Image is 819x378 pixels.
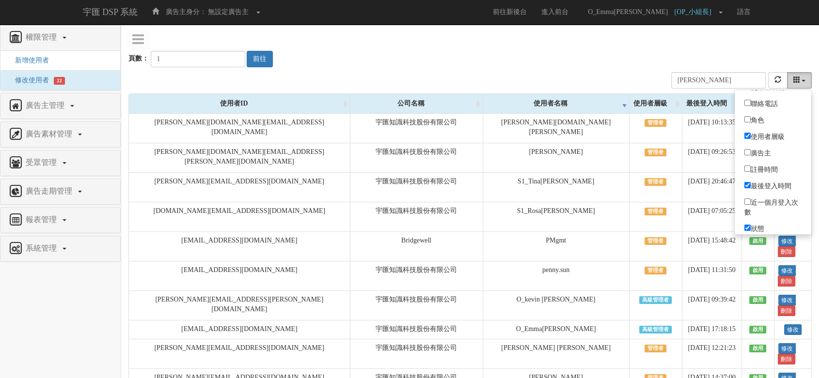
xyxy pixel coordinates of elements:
[8,57,49,64] a: 新增使用者
[8,241,113,257] a: 系統管理
[787,72,812,89] button: columns
[744,100,751,106] input: 聯絡電話
[630,94,682,113] div: 使用者層級
[208,8,249,15] span: 無設定廣告主
[8,155,113,171] a: 受眾管理
[350,261,483,291] td: 宇匯知識科技股份有限公司
[744,182,751,188] input: 最後登入時間
[778,343,796,354] a: 修改
[483,261,629,291] td: penny.sun
[749,237,766,245] span: 啟用
[350,114,483,143] td: 宇匯知識科技股份有限公司
[350,232,483,261] td: Bridgewell
[54,77,65,85] span: 22
[483,291,629,320] td: O_kevin [PERSON_NAME]
[682,232,741,261] td: [DATE] 15:48:42
[23,101,69,109] span: 廣告主管理
[645,149,667,156] span: 管理者
[778,236,796,246] a: 修改
[129,114,350,143] td: [PERSON_NAME][DOMAIN_NAME][EMAIL_ADDRESS][DOMAIN_NAME]
[744,149,751,155] input: 廣告主
[128,54,149,63] label: 頁數：
[744,116,751,122] input: 角色
[483,114,629,143] td: [PERSON_NAME][DOMAIN_NAME][PERSON_NAME]
[483,94,629,113] div: 使用者名稱
[8,184,113,199] a: 廣告走期管理
[735,179,811,193] label: 最後登入時間
[744,198,751,205] input: 近一個月登入次數
[778,246,795,257] a: 刪除
[645,345,667,352] span: 管理者
[682,339,741,369] td: [DATE] 12:21:23
[682,291,741,320] td: [DATE] 09:39:42
[8,212,113,228] a: 報表管理
[744,225,751,231] input: 狀態
[129,261,350,291] td: [EMAIL_ADDRESS][DOMAIN_NAME]
[23,244,62,252] span: 系統管理
[645,208,667,215] span: 管理者
[749,326,766,333] span: 啟用
[682,202,741,232] td: [DATE] 07:05:25
[778,265,796,276] a: 修改
[645,237,667,245] span: 管理者
[8,76,49,84] a: 修改使用者
[682,143,741,173] td: [DATE] 09:26:53
[645,119,667,127] span: 管理者
[674,8,716,15] span: [OP_小組長]
[749,345,766,352] span: 啟用
[639,296,672,304] span: 高級管理者
[247,51,273,67] button: 前往
[166,8,206,15] span: 廣告主身分：
[129,320,350,339] td: [EMAIL_ADDRESS][DOMAIN_NAME]
[682,320,741,339] td: [DATE] 17:18:15
[735,129,811,143] label: 使用者層級
[749,267,766,274] span: 啟用
[483,320,629,339] td: O_Emma[PERSON_NAME]
[23,158,62,166] span: 受眾管理
[778,276,795,287] a: 刪除
[778,305,795,316] a: 刪除
[639,326,672,333] span: 高級管理者
[8,127,113,142] a: 廣告素材管理
[778,295,796,305] a: 修改
[129,143,350,173] td: [PERSON_NAME][DOMAIN_NAME][EMAIL_ADDRESS][PERSON_NAME][DOMAIN_NAME]
[350,202,483,232] td: 宇匯知識科技股份有限公司
[735,113,811,127] label: 角色
[735,221,811,235] label: 狀態
[483,232,629,261] td: PMgmt
[749,296,766,304] span: 啟用
[483,173,629,202] td: S1_Tina[PERSON_NAME]
[744,133,751,139] input: 使用者層級
[129,291,350,320] td: [PERSON_NAME][EMAIL_ADDRESS][PERSON_NAME][DOMAIN_NAME]
[129,94,350,113] div: 使用者ID
[350,339,483,369] td: 宇匯知識科技股份有限公司
[129,202,350,232] td: [DOMAIN_NAME][EMAIL_ADDRESS][DOMAIN_NAME]
[350,320,483,339] td: 宇匯知識科技股份有限公司
[735,162,811,176] label: 註冊時間
[483,202,629,232] td: S1_Rosa[PERSON_NAME]
[671,72,766,89] input: Search
[23,130,77,138] span: 廣告素材管理
[350,173,483,202] td: 宇匯知識科技股份有限公司
[682,173,741,202] td: [DATE] 20:46:47
[682,114,741,143] td: [DATE] 10:13:35
[350,291,483,320] td: 宇匯知識科技股份有限公司
[744,166,751,172] input: 註冊時間
[129,173,350,202] td: [PERSON_NAME][EMAIL_ADDRESS][DOMAIN_NAME]
[350,94,483,113] div: 公司名稱
[735,146,811,160] label: 廣告主
[682,261,741,291] td: [DATE] 11:31:50
[129,339,350,369] td: [PERSON_NAME][EMAIL_ADDRESS][DOMAIN_NAME]
[645,178,667,186] span: 管理者
[787,72,812,89] div: Columns
[8,98,113,114] a: 廣告主管理
[8,30,113,45] a: 權限管理
[735,96,811,110] label: 聯絡電話
[23,33,62,41] span: 權限管理
[129,232,350,261] td: [EMAIL_ADDRESS][DOMAIN_NAME]
[23,187,77,195] span: 廣告走期管理
[645,267,667,274] span: 管理者
[768,72,787,89] button: refresh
